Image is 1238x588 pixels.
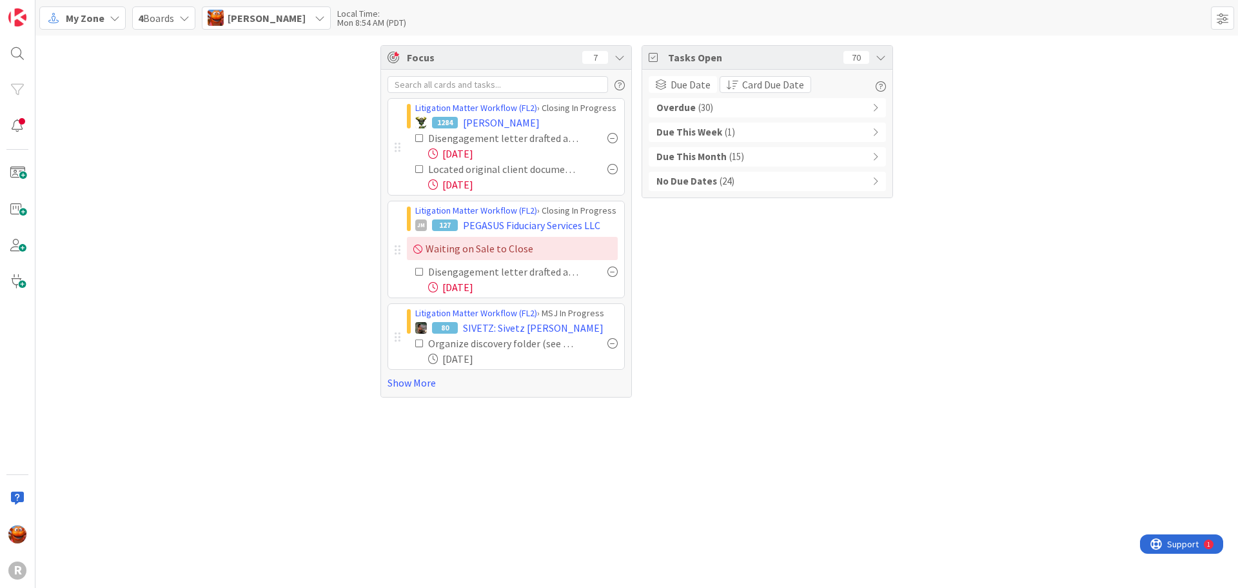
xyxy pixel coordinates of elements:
[428,161,579,177] div: Located original client documents if necessary & coordinated delivery with client
[415,204,618,218] div: › Closing In Progress
[698,101,713,116] span: ( 30 )
[415,101,618,115] div: › Closing In Progress
[720,174,734,189] span: ( 24 )
[656,150,727,165] b: Due This Month
[67,5,70,15] div: 1
[415,205,537,216] a: Litigation Matter Workflow (FL2)
[415,322,427,334] img: MW
[432,117,458,128] div: 1284
[725,125,735,140] span: ( 1 )
[415,219,427,231] div: JM
[729,150,744,165] span: ( 15 )
[407,237,618,260] div: Waiting on Sale to Close
[656,101,696,116] b: Overdue
[432,322,458,334] div: 80
[208,10,224,26] img: KA
[432,219,458,231] div: 127
[742,77,804,92] span: Card Due Date
[138,10,174,26] span: Boards
[415,102,537,114] a: Litigation Matter Workflow (FL2)
[415,307,618,320] div: › MSJ In Progress
[582,51,608,64] div: 7
[337,18,406,27] div: Mon 8:54 AM (PDT)
[138,12,143,25] b: 4
[428,130,579,146] div: Disengagement letter drafted and sent for review
[428,279,618,295] div: [DATE]
[8,562,26,580] div: R
[388,76,608,93] input: Search all cards and tasks...
[428,146,618,161] div: [DATE]
[66,10,104,26] span: My Zone
[428,351,618,367] div: [DATE]
[8,8,26,26] img: Visit kanbanzone.com
[337,9,406,18] div: Local Time:
[428,177,618,192] div: [DATE]
[428,264,579,279] div: Disengagement letter drafted and sent for review
[27,2,59,17] span: Support
[415,117,427,128] img: NC
[388,375,625,390] a: Show More
[463,218,600,233] span: PEGASUS Fiduciary Services LLC
[656,125,722,140] b: Due This Week
[463,115,540,130] span: [PERSON_NAME]
[407,50,572,65] span: Focus
[656,174,717,189] b: No Due Dates
[668,50,837,65] span: Tasks Open
[428,336,579,351] div: Organize discovery folder (see DEG 9/23 email) - Report to DEG once finished
[671,77,711,92] span: Due Date
[415,307,537,319] a: Litigation Matter Workflow (FL2)
[228,10,306,26] span: [PERSON_NAME]
[8,525,26,543] img: KA
[720,76,811,93] button: Card Due Date
[463,320,604,336] span: SIVETZ: Sivetz [PERSON_NAME]
[843,51,869,64] div: 70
